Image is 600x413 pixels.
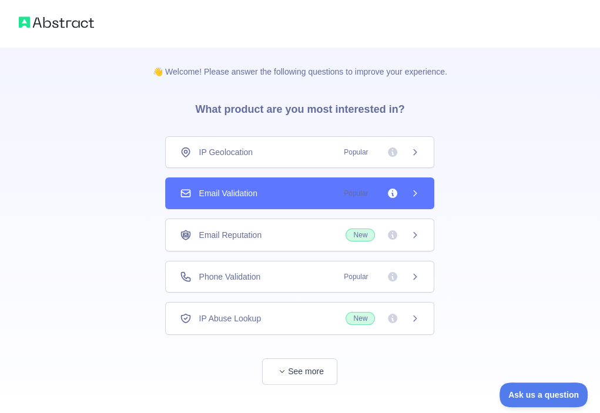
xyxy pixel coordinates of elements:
[337,187,375,199] span: Popular
[346,312,375,325] span: New
[176,78,423,136] h3: What product are you most interested in?
[262,358,337,385] button: See more
[199,313,261,324] span: IP Abuse Lookup
[337,146,375,158] span: Popular
[19,14,94,31] img: Abstract logo
[199,187,257,199] span: Email Validation
[500,382,588,407] iframe: Toggle Customer Support
[134,47,466,78] p: 👋 Welcome! Please answer the following questions to improve your experience.
[337,271,375,283] span: Popular
[199,229,262,241] span: Email Reputation
[199,271,260,283] span: Phone Validation
[199,146,253,158] span: IP Geolocation
[346,229,375,241] span: New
